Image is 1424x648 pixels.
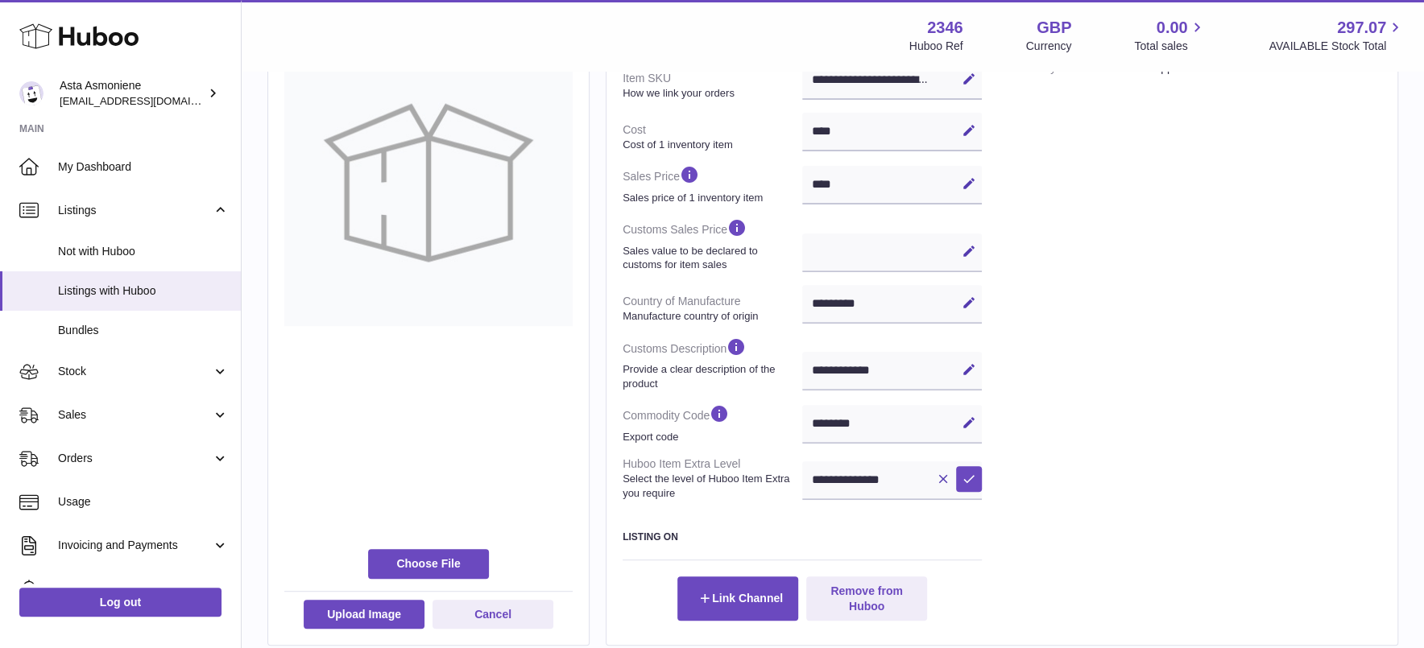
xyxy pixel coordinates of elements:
span: Listings [58,203,212,218]
a: 297.07 AVAILABLE Stock Total [1269,17,1405,54]
span: Invoicing and Payments [58,538,212,553]
button: Link Channel [677,576,798,620]
dt: Sales Price [623,158,802,211]
dt: Cost [623,116,802,158]
span: 297.07 [1337,17,1386,39]
strong: Cost of 1 inventory item [623,138,798,152]
dt: Huboo Item Extra Level [623,450,802,506]
span: 0.00 [1157,17,1188,39]
span: Total sales [1134,39,1206,54]
div: Asta Asmoniene [60,78,205,109]
dt: Customs Sales Price [623,211,802,278]
dt: Item SKU [623,64,802,106]
img: no-photo-large.jpg [284,38,573,326]
a: Log out [19,588,221,617]
strong: GBP [1037,17,1071,39]
dt: Customs Description [623,330,802,397]
dt: Country of Manufacture [623,287,802,329]
strong: Select the level of Huboo Item Extra you require [623,472,798,500]
div: Huboo Ref [909,39,963,54]
strong: Sales price of 1 inventory item [623,191,798,205]
img: onlyipsales@gmail.com [19,81,43,105]
span: Orders [58,451,212,466]
span: [EMAIL_ADDRESS][DOMAIN_NAME] [60,94,237,107]
span: Listings with Huboo [58,283,229,299]
strong: Provide a clear description of the product [623,362,798,390]
dt: Commodity Code [623,397,802,450]
span: Sales [58,407,212,423]
button: Cancel [433,600,553,629]
strong: Sales value to be declared to customs for item sales [623,244,798,272]
span: AVAILABLE Stock Total [1269,39,1405,54]
a: 0.00 Total sales [1134,17,1206,54]
h3: Listing On [623,530,982,543]
strong: Manufacture country of origin [623,309,798,324]
span: Bundles [58,323,229,338]
strong: 2346 [927,17,963,39]
span: Stock [58,364,212,379]
strong: How we link your orders [623,86,798,101]
span: Cases [58,581,229,596]
button: Upload Image [304,600,424,629]
span: Choose File [368,549,489,578]
button: Remove from Huboo [806,576,927,620]
strong: Export code [623,430,798,444]
div: Currency [1026,39,1072,54]
span: Usage [58,494,229,510]
span: Not with Huboo [58,244,229,259]
span: My Dashboard [58,159,229,175]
